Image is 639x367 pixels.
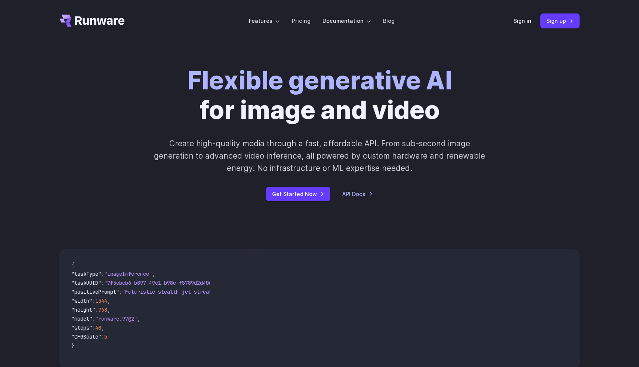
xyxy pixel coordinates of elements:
span: "taskUUID" [71,279,101,286]
span: "CFGScale" [71,333,101,340]
span: "positivePrompt" [71,288,119,295]
span: "steps" [71,324,92,331]
span: : [101,270,104,277]
span: "7f3ebcb6-b897-49e1-b98c-f5789d2d40d7" [104,279,218,286]
span: : [95,306,98,313]
span: "taskType" [71,270,101,277]
span: "model" [71,315,92,322]
a: Blog [383,16,395,25]
span: 5 [104,333,107,340]
span: "runware:97@2" [95,315,137,322]
span: , [107,297,110,304]
a: API Docs [342,190,373,198]
span: 1344 [95,297,107,304]
span: , [137,315,140,322]
a: Pricing [292,16,311,25]
a: Get Started Now [266,187,330,201]
span: } [71,342,74,349]
label: Documentation [322,16,371,25]
span: : [101,279,104,286]
a: Go to / [59,15,124,27]
strong: Flexible generative AI [187,65,452,95]
span: , [101,324,104,331]
span: "height" [71,306,95,313]
h1: for image and video [187,66,452,125]
span: : [101,333,104,340]
span: "width" [71,297,92,304]
a: Sign up [540,13,580,28]
p: Create high-quality media through a fast, affordable API. From sub-second image generation to adv... [153,137,486,175]
span: : [119,288,122,295]
span: "imageInference" [104,270,152,277]
span: { [71,262,74,268]
span: : [92,297,95,304]
span: , [107,306,110,313]
a: Sign in [513,16,531,25]
span: , [152,270,155,277]
span: 768 [98,306,107,313]
span: "Futuristic stealth jet streaking through a neon-lit cityscape with glowing purple exhaust" [122,288,394,295]
span: : [92,324,95,331]
span: 40 [95,324,101,331]
label: Features [249,16,280,25]
span: : [92,315,95,322]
